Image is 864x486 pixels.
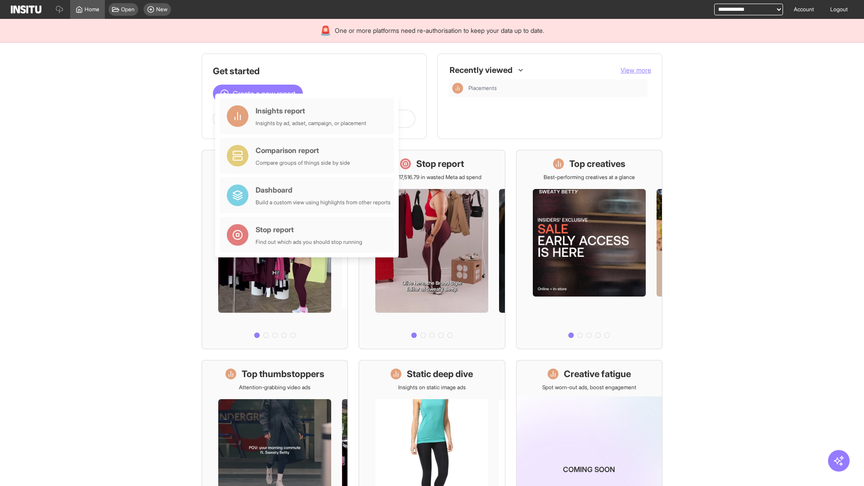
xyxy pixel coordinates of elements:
h1: Get started [213,65,415,77]
div: Insights report [256,105,366,116]
h1: Stop report [416,157,464,170]
span: Create a new report [233,88,296,99]
h1: Top thumbstoppers [242,368,324,380]
span: Open [121,6,135,13]
div: 🚨 [320,24,331,37]
div: Dashboard [256,184,391,195]
p: Save £17,516.79 in wasted Meta ad spend [382,174,481,181]
div: Find out which ads you should stop running [256,238,362,246]
span: Placements [468,85,497,92]
span: One or more platforms need re-authorisation to keep your data up to date. [335,26,544,35]
button: Create a new report [213,85,303,103]
div: Insights [452,83,463,94]
h1: Top creatives [569,157,625,170]
span: New [156,6,167,13]
p: Best-performing creatives at a glance [544,174,635,181]
div: Comparison report [256,145,350,156]
h1: Static deep dive [407,368,473,380]
a: Top creativesBest-performing creatives at a glance [516,150,662,349]
a: What's live nowSee all active ads instantly [202,150,348,349]
a: Stop reportSave £17,516.79 in wasted Meta ad spend [359,150,505,349]
p: Attention-grabbing video ads [239,384,310,391]
div: Insights by ad, adset, campaign, or placement [256,120,366,127]
div: Stop report [256,224,362,235]
span: View more [621,66,651,74]
span: Placements [468,85,644,92]
p: Insights on static image ads [398,384,466,391]
span: Home [85,6,99,13]
div: Build a custom view using highlights from other reports [256,199,391,206]
img: Logo [11,5,41,13]
button: View more [621,66,651,75]
div: Compare groups of things side by side [256,159,350,166]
